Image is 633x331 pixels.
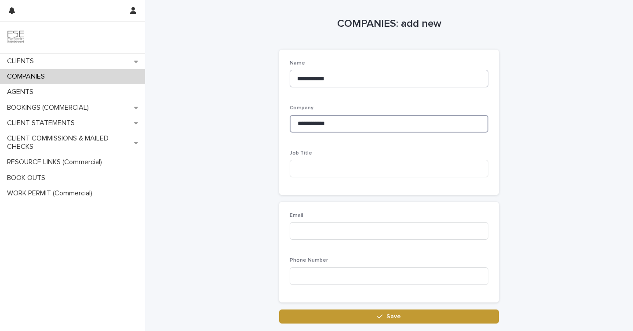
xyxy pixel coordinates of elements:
span: Save [386,313,401,320]
p: CLIENT STATEMENTS [4,119,82,127]
h1: COMPANIES: add new [279,18,499,30]
p: RESOURCE LINKS (Commercial) [4,158,109,166]
button: Save [279,309,499,324]
p: CLIENTS [4,57,41,65]
p: AGENTS [4,88,40,96]
span: Email [290,213,303,218]
span: Company [290,105,313,111]
span: Job Title [290,151,312,156]
p: COMPANIES [4,72,52,81]
p: BOOK OUTS [4,174,52,182]
p: WORK PERMIT (Commercial) [4,189,99,198]
p: BOOKINGS (COMMERCIAL) [4,104,96,112]
span: Phone Number [290,258,328,263]
img: 9JgRvJ3ETPGCJDhvPVA5 [7,29,25,46]
span: Name [290,61,305,66]
p: CLIENT COMMISSIONS & MAILED CHECKS [4,134,134,151]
